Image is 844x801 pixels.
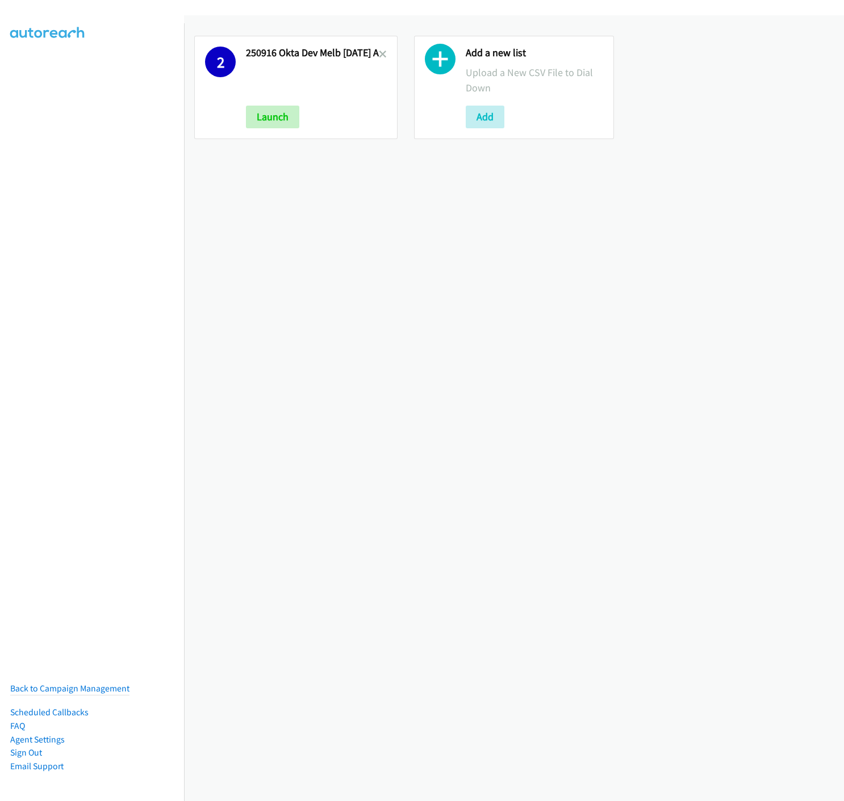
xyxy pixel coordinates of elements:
[10,683,129,694] a: Back to Campaign Management
[10,761,64,771] a: Email Support
[246,106,299,128] button: Launch
[466,106,504,128] button: Add
[10,747,42,758] a: Sign Out
[10,734,65,745] a: Agent Settings
[10,707,89,718] a: Scheduled Callbacks
[246,47,379,60] h2: 250916 Okta Dev Melb [DATE] A
[205,47,236,77] h1: 2
[466,47,603,60] h2: Add a new list
[10,720,25,731] a: FAQ
[466,65,603,95] p: Upload a New CSV File to Dial Down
